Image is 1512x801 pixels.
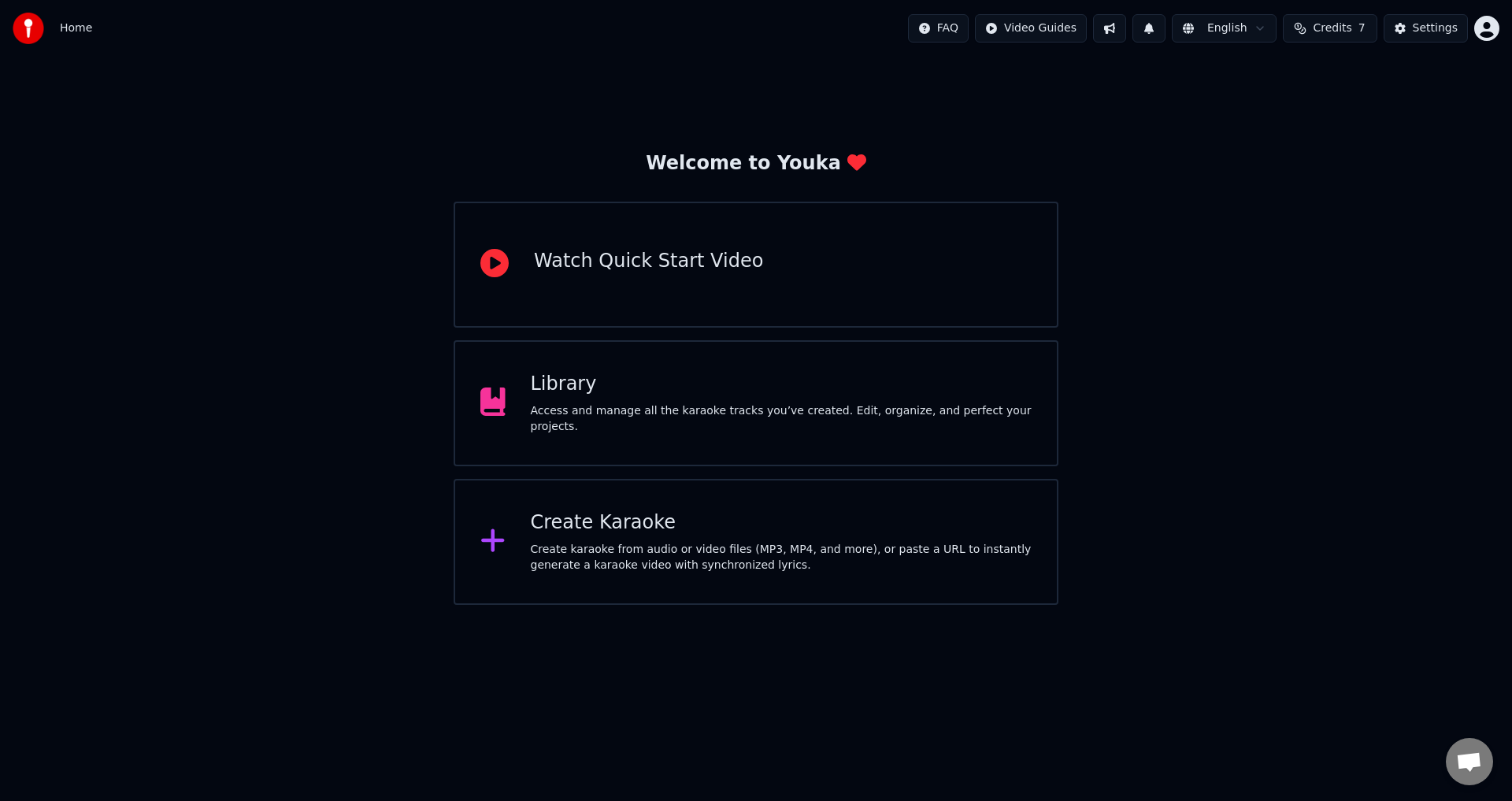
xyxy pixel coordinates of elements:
nav: breadcrumb [60,20,92,36]
div: Create karaoke from audio or video files (MP3, MP4, and more), or paste a URL to instantly genera... [531,542,1032,573]
div: Library [531,372,1032,397]
button: Video Guides [975,14,1087,43]
div: Watch Quick Start Video [534,249,763,274]
button: Credits7 [1283,14,1377,43]
button: FAQ [908,14,969,43]
a: Open chat [1446,738,1493,785]
span: 7 [1358,20,1366,36]
div: Settings [1413,20,1458,36]
div: Welcome to Youka [646,151,866,176]
span: Credits [1313,20,1351,36]
img: youka [13,13,44,44]
div: Create Karaoke [531,510,1032,536]
button: Settings [1384,14,1468,43]
span: Home [60,20,92,36]
div: Access and manage all the karaoke tracks you’ve created. Edit, organize, and perfect your projects. [531,403,1032,435]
